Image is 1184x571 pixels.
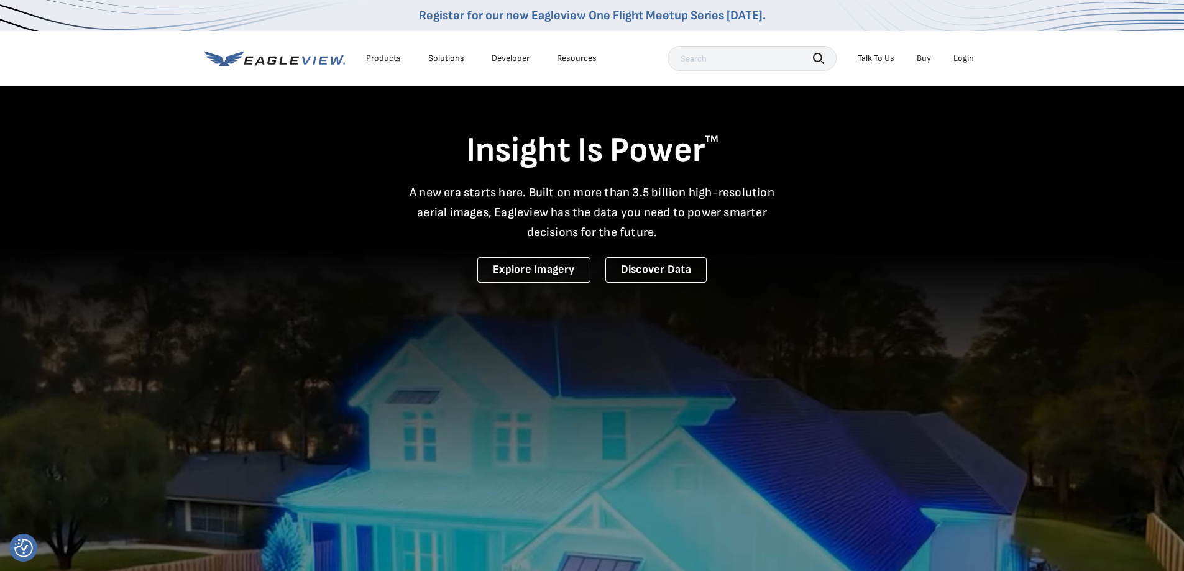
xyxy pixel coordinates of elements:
[14,539,33,557] img: Revisit consent button
[953,53,974,64] div: Login
[917,53,931,64] a: Buy
[477,257,590,283] a: Explore Imagery
[428,53,464,64] div: Solutions
[605,257,707,283] a: Discover Data
[366,53,401,64] div: Products
[557,53,597,64] div: Resources
[668,46,837,71] input: Search
[705,134,718,145] sup: TM
[402,183,782,242] p: A new era starts here. Built on more than 3.5 billion high-resolution aerial images, Eagleview ha...
[419,8,766,23] a: Register for our new Eagleview One Flight Meetup Series [DATE].
[204,129,980,173] h1: Insight Is Power
[858,53,894,64] div: Talk To Us
[14,539,33,557] button: Consent Preferences
[492,53,530,64] a: Developer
